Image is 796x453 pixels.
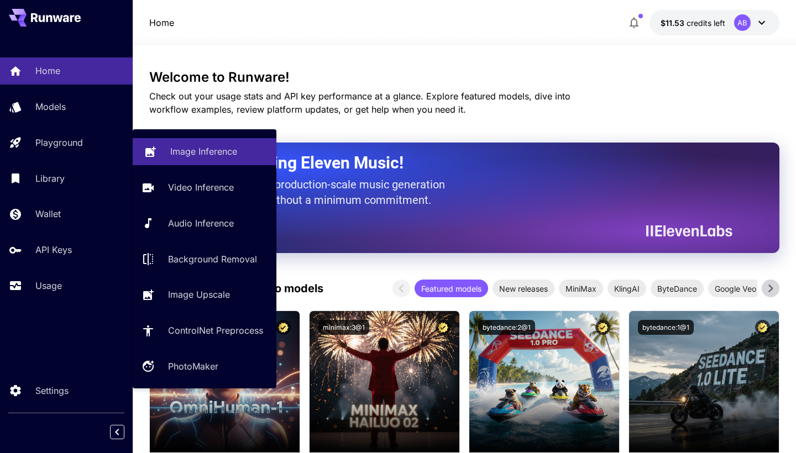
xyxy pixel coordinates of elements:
[651,283,704,294] span: ByteDance
[595,320,610,335] button: Certified Model – Vetted for best performance and includes a commercial license.
[168,288,230,301] p: Image Upscale
[177,152,724,173] h2: Now Supporting Eleven Music!
[35,384,69,397] p: Settings
[133,210,276,237] a: Audio Inference
[168,360,218,373] p: PhotoMaker
[638,320,694,335] button: bytedance:1@1
[168,181,234,194] p: Video Inference
[110,425,124,439] button: Collapse sidebar
[35,100,66,113] p: Models
[318,320,369,335] button: minimax:3@1
[168,217,234,230] p: Audio Inference
[276,320,291,335] button: Certified Model – Vetted for best performance and includes a commercial license.
[35,279,62,292] p: Usage
[755,320,770,335] button: Certified Model – Vetted for best performance and includes a commercial license.
[629,311,779,452] img: alt
[436,320,451,335] button: Certified Model – Vetted for best performance and includes a commercial license.
[734,14,751,31] div: AB
[133,174,276,201] a: Video Inference
[168,252,257,266] p: Background Removal
[559,283,603,294] span: MiniMax
[35,136,83,149] p: Playground
[35,64,60,77] p: Home
[35,207,61,220] p: Wallet
[310,311,459,452] img: alt
[608,283,646,294] span: KlingAI
[478,320,535,335] button: bytedance:2@1
[661,18,687,28] span: $11.53
[708,283,763,294] span: Google Veo
[35,243,72,256] p: API Keys
[133,317,276,344] a: ControlNet Preprocess
[149,91,570,115] span: Check out your usage stats and API key performance at a glance. Explore featured models, dive int...
[415,283,488,294] span: Featured models
[118,422,133,442] div: Collapse sidebar
[149,16,174,29] nav: breadcrumb
[687,18,725,28] span: credits left
[133,281,276,308] a: Image Upscale
[168,324,263,337] p: ControlNet Preprocess
[133,353,276,380] a: PhotoMaker
[149,70,779,85] h3: Welcome to Runware!
[661,17,725,29] div: $11.5303
[177,177,453,208] p: The only way to get production-scale music generation from Eleven Labs without a minimum commitment.
[650,10,779,35] button: $11.5303
[170,145,237,158] p: Image Inference
[469,311,619,452] img: alt
[149,16,174,29] p: Home
[133,138,276,165] a: Image Inference
[493,283,554,294] span: New releases
[133,245,276,272] a: Background Removal
[35,172,65,185] p: Library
